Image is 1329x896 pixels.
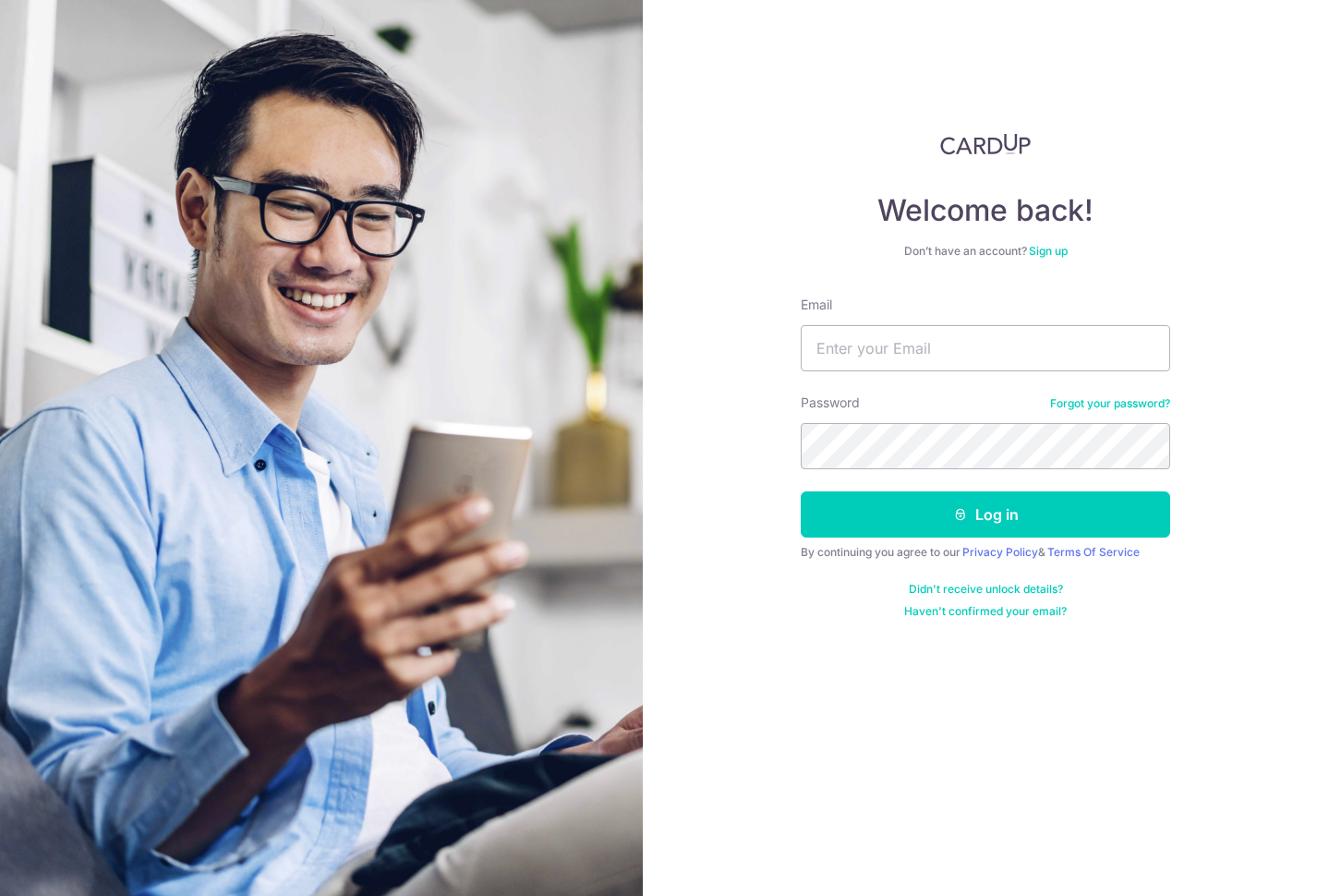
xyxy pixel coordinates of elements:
[801,394,860,412] label: Password
[801,325,1170,371] input: Enter your Email
[1047,545,1140,559] a: Terms Of Service
[962,545,1038,559] a: Privacy Policy
[1029,244,1068,258] a: Sign up
[801,491,1170,538] button: Log in
[801,192,1170,229] h4: Welcome back!
[904,604,1067,619] a: Haven't confirmed your email?
[909,582,1063,597] a: Didn't receive unlock details?
[940,133,1031,155] img: CardUp Logo
[801,244,1170,259] div: Don’t have an account?
[1050,396,1170,411] a: Forgot your password?
[801,545,1170,560] div: By continuing you agree to our &
[801,296,832,314] label: Email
